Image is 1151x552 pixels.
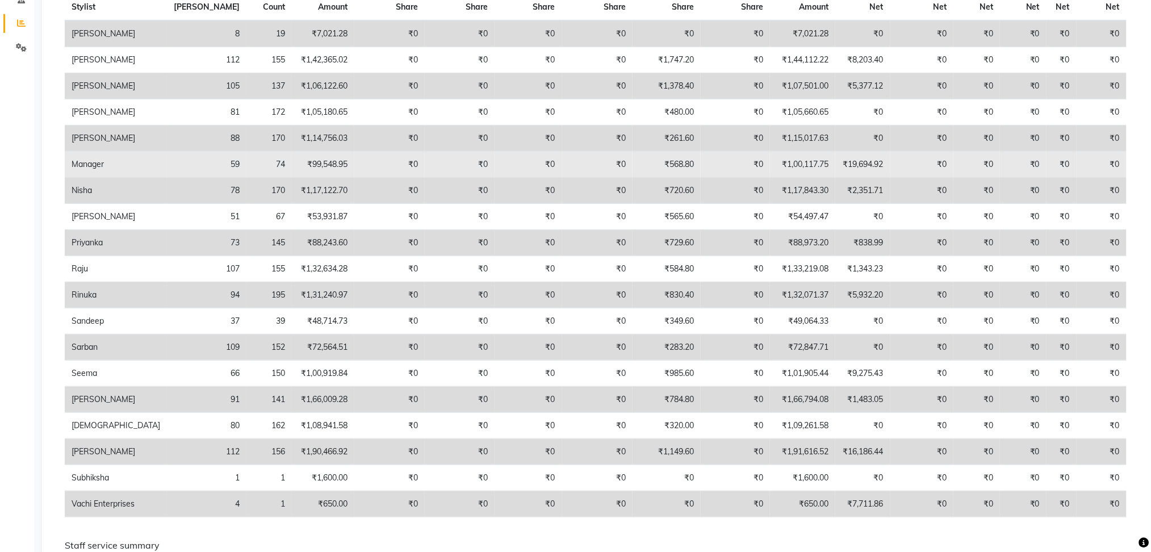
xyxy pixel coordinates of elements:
td: ₹0 [1077,413,1127,439]
td: 81 [167,99,246,126]
td: ₹0 [562,47,633,73]
td: ₹0 [1000,256,1047,282]
td: ₹0 [1047,204,1077,230]
td: ₹0 [425,256,495,282]
td: ₹0 [953,387,1000,413]
td: ₹0 [354,439,424,465]
td: ₹1,600.00 [292,465,354,491]
td: [PERSON_NAME] [65,387,167,413]
td: ₹0 [354,152,424,178]
td: ₹0 [890,256,954,282]
td: ₹0 [953,256,1000,282]
td: [PERSON_NAME] [65,204,167,230]
td: ₹0 [953,230,1000,256]
td: ₹1,05,180.65 [292,99,354,126]
td: ₹838.99 [835,230,890,256]
td: ₹0 [953,308,1000,334]
td: ₹1,44,112.22 [770,47,835,73]
td: ₹0 [953,152,1000,178]
td: ₹0 [425,439,495,465]
td: ₹0 [1077,361,1127,387]
td: ₹0 [354,73,424,99]
td: ₹0 [1047,361,1077,387]
td: ₹0 [495,178,562,204]
td: ₹480.00 [633,99,701,126]
td: ₹0 [890,361,954,387]
td: ₹0 [1047,387,1077,413]
td: ₹72,564.51 [292,334,354,361]
td: ₹0 [1047,256,1077,282]
td: ₹0 [953,413,1000,439]
td: ₹1,17,843.30 [770,178,835,204]
td: ₹0 [701,126,770,152]
td: ₹0 [495,99,562,126]
td: [PERSON_NAME] [65,439,167,465]
td: ₹0 [701,20,770,47]
td: ₹0 [890,99,954,126]
td: ₹0 [495,282,562,308]
td: ₹0 [562,387,633,413]
td: 155 [246,256,292,282]
td: ₹9,275.43 [835,361,890,387]
td: ₹0 [1077,282,1127,308]
td: ₹0 [1047,20,1077,47]
td: ₹0 [354,204,424,230]
td: [DEMOGRAPHIC_DATA] [65,413,167,439]
td: ₹54,497.47 [770,204,835,230]
td: [PERSON_NAME] [65,20,167,47]
td: ₹0 [835,413,890,439]
td: ₹0 [562,282,633,308]
td: ₹7,021.28 [292,20,354,47]
td: ₹0 [495,361,562,387]
td: ₹5,932.20 [835,282,890,308]
td: ₹0 [1047,230,1077,256]
td: ₹0 [495,73,562,99]
td: Priyanka [65,230,167,256]
td: ₹0 [701,413,770,439]
td: ₹0 [562,308,633,334]
td: ₹0 [835,126,890,152]
td: ₹0 [425,334,495,361]
td: 141 [246,387,292,413]
td: 156 [246,439,292,465]
td: ₹88,973.20 [770,230,835,256]
td: ₹0 [953,282,1000,308]
td: ₹0 [1077,204,1127,230]
td: ₹0 [562,361,633,387]
td: ₹0 [425,204,495,230]
td: ₹72,847.71 [770,334,835,361]
td: ₹0 [495,413,562,439]
td: ₹0 [953,361,1000,387]
td: Seema [65,361,167,387]
td: ₹283.20 [633,334,701,361]
td: ₹0 [354,178,424,204]
td: ₹0 [495,465,562,491]
td: ₹0 [495,439,562,465]
td: ₹0 [835,334,890,361]
td: 74 [246,152,292,178]
td: ₹0 [562,99,633,126]
td: ₹0 [953,204,1000,230]
td: ₹0 [1000,178,1047,204]
td: ₹0 [835,20,890,47]
td: ₹0 [835,204,890,230]
td: ₹720.60 [633,178,701,204]
td: ₹1,42,365.02 [292,47,354,73]
td: ₹1,747.20 [633,47,701,73]
td: ₹0 [562,413,633,439]
td: ₹0 [1000,47,1047,73]
td: ₹568.80 [633,152,701,178]
td: ₹0 [354,308,424,334]
td: ₹0 [1077,256,1127,282]
td: ₹320.00 [633,413,701,439]
td: ₹0 [890,73,954,99]
td: Raju [65,256,167,282]
td: Subhiksha [65,465,167,491]
td: Sandeep [65,308,167,334]
td: ₹261.60 [633,126,701,152]
td: 172 [246,99,292,126]
td: 37 [167,308,246,334]
td: ₹0 [1047,282,1077,308]
td: ₹0 [1077,73,1127,99]
td: ₹0 [425,465,495,491]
